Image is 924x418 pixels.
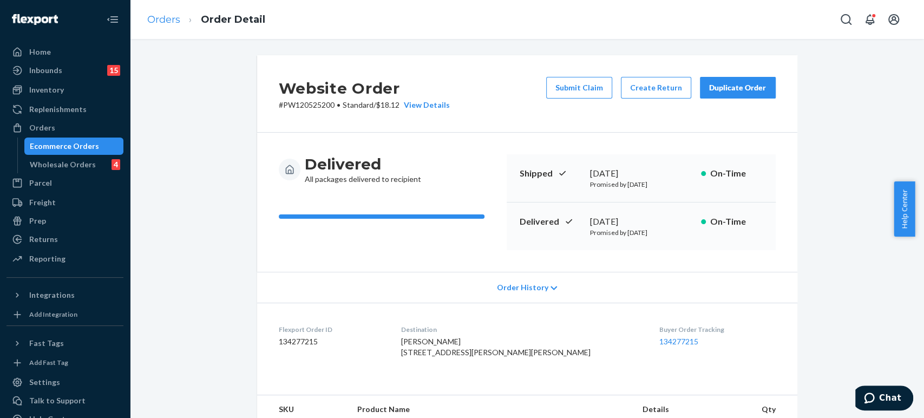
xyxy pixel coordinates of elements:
[139,4,274,36] ol: breadcrumbs
[6,392,123,409] button: Talk to Support
[29,122,55,133] div: Orders
[305,154,421,185] div: All packages delivered to recipient
[30,159,96,170] div: Wholesale Orders
[201,14,265,25] a: Order Detail
[835,9,857,30] button: Open Search Box
[29,234,58,245] div: Returns
[6,101,123,118] a: Replenishments
[496,282,548,293] span: Order History
[29,395,86,406] div: Talk to Support
[6,250,123,267] a: Reporting
[29,104,87,115] div: Replenishments
[29,290,75,301] div: Integrations
[24,156,124,173] a: Wholesale Orders4
[112,159,120,170] div: 4
[107,65,120,76] div: 15
[102,9,123,30] button: Close Navigation
[305,154,421,174] h3: Delivered
[659,325,776,334] dt: Buyer Order Tracking
[590,215,692,228] div: [DATE]
[883,9,905,30] button: Open account menu
[710,167,763,180] p: On-Time
[29,47,51,57] div: Home
[6,174,123,192] a: Parcel
[546,77,612,99] button: Submit Claim
[279,100,450,110] p: # PW120525200 / $18.12
[6,81,123,99] a: Inventory
[29,310,77,319] div: Add Integration
[6,43,123,61] a: Home
[29,338,64,349] div: Fast Tags
[24,138,124,155] a: Ecommerce Orders
[279,325,384,334] dt: Flexport Order ID
[29,358,68,367] div: Add Fast Tag
[710,215,763,228] p: On-Time
[279,336,384,347] dd: 134277215
[30,141,99,152] div: Ecommerce Orders
[659,337,698,346] a: 134277215
[520,167,581,180] p: Shipped
[621,77,691,99] button: Create Return
[343,100,373,109] span: Standard
[337,100,340,109] span: •
[520,215,581,228] p: Delivered
[590,167,692,180] div: [DATE]
[590,228,692,237] p: Promised by [DATE]
[700,77,776,99] button: Duplicate Order
[29,65,62,76] div: Inbounds
[855,386,913,413] iframe: Opens a widget where you can chat to one of our agents
[29,197,56,208] div: Freight
[401,337,591,357] span: [PERSON_NAME] [STREET_ADDRESS][PERSON_NAME][PERSON_NAME]
[401,325,642,334] dt: Destination
[29,178,52,188] div: Parcel
[6,374,123,391] a: Settings
[12,14,58,25] img: Flexport logo
[399,100,450,110] button: View Details
[6,212,123,230] a: Prep
[29,84,64,95] div: Inventory
[709,82,766,93] div: Duplicate Order
[279,77,450,100] h2: Website Order
[859,9,881,30] button: Open notifications
[6,335,123,352] button: Fast Tags
[6,286,123,304] button: Integrations
[6,231,123,248] a: Returns
[147,14,180,25] a: Orders
[6,356,123,369] a: Add Fast Tag
[894,181,915,237] button: Help Center
[29,253,65,264] div: Reporting
[6,119,123,136] a: Orders
[29,215,46,226] div: Prep
[6,62,123,79] a: Inbounds15
[590,180,692,189] p: Promised by [DATE]
[6,194,123,211] a: Freight
[29,377,60,388] div: Settings
[6,308,123,321] a: Add Integration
